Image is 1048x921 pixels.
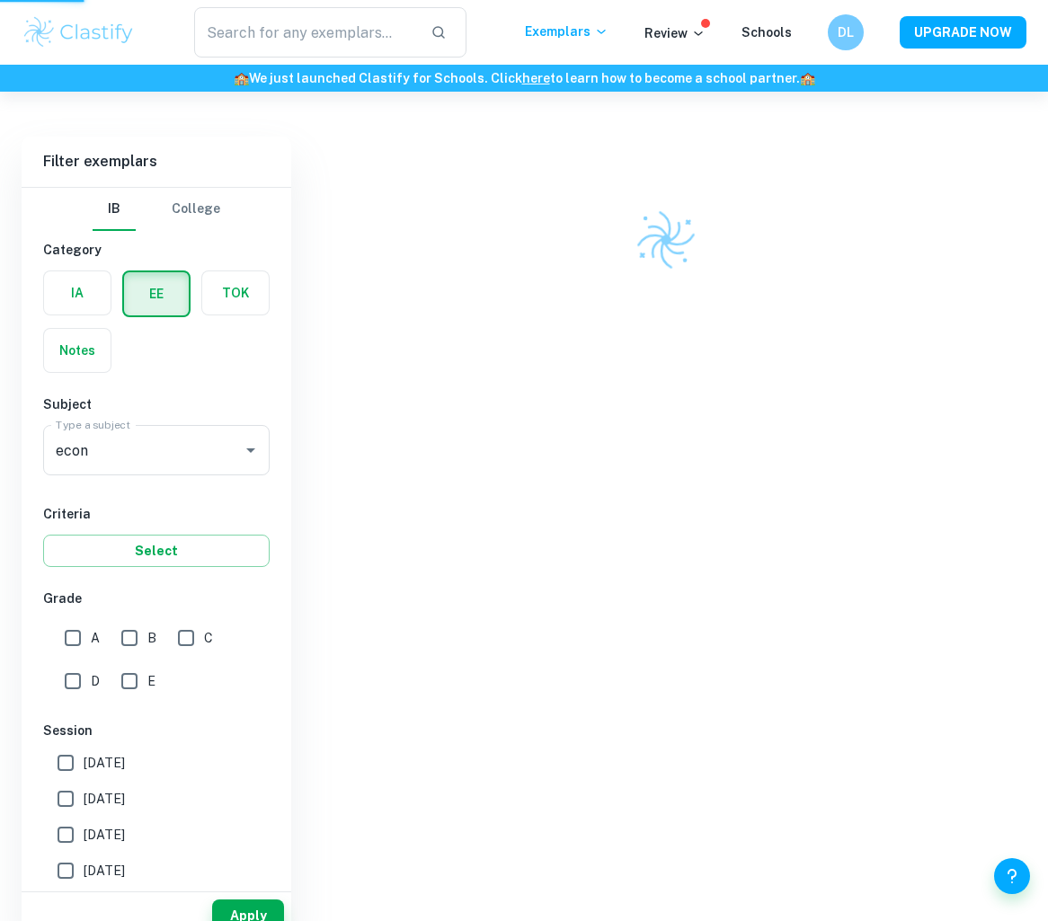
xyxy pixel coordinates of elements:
button: Select [43,535,270,567]
a: here [522,71,550,85]
span: [DATE] [84,753,125,773]
button: DL [828,14,864,50]
h6: Filter exemplars [22,137,291,187]
button: Notes [44,329,111,372]
span: B [147,628,156,648]
div: Filter type choice [93,188,220,231]
h6: Criteria [43,504,270,524]
p: Review [644,23,706,43]
button: IA [44,271,111,314]
span: D [91,671,100,691]
p: Exemplars [525,22,608,41]
span: 🏫 [800,71,815,85]
span: E [147,671,155,691]
h6: Session [43,721,270,740]
span: 🏫 [234,71,249,85]
input: Search for any exemplars... [194,7,416,58]
h6: Category [43,240,270,260]
h6: Grade [43,589,270,608]
img: Clastify logo [22,14,136,50]
button: IB [93,188,136,231]
button: College [172,188,220,231]
button: UPGRADE NOW [900,16,1026,49]
button: Open [238,438,263,463]
button: Help and Feedback [994,858,1030,894]
span: C [204,628,213,648]
label: Type a subject [56,417,130,432]
h6: We just launched Clastify for Schools. Click to learn how to become a school partner. [4,68,1044,88]
img: Clastify logo [632,206,700,274]
span: A [91,628,100,648]
h6: Subject [43,394,270,414]
h6: DL [836,22,857,42]
span: [DATE] [84,789,125,809]
a: Schools [742,25,792,40]
span: [DATE] [84,861,125,881]
button: TOK [202,271,269,314]
button: EE [124,272,189,315]
span: [DATE] [84,825,125,845]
